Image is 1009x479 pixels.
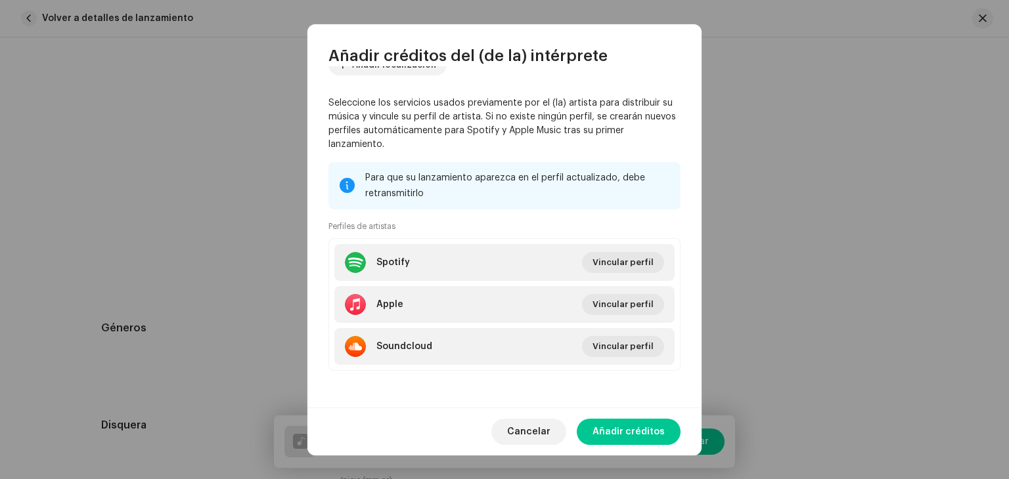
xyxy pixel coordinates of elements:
[328,45,608,66] span: Añadir créditos del (de la) intérprete
[328,220,395,233] small: Perfiles de artistas
[376,257,410,268] div: Spotify
[593,249,654,276] span: Vincular perfil
[582,252,664,273] button: Vincular perfil
[582,294,664,315] button: Vincular perfil
[593,333,654,360] span: Vincular perfil
[328,96,681,152] p: Seleccione los servicios usados previamente por el (la) artista para distribuir su música y vincu...
[593,419,665,445] span: Añadir créditos
[365,170,670,201] div: Para que su lanzamiento aparezca en el perfil actualizado, debe retransmitirlo
[507,419,550,445] span: Cancelar
[593,291,654,318] span: Vincular perfil
[376,341,432,352] div: Soundcloud
[577,419,681,445] button: Añadir créditos
[582,336,664,357] button: Vincular perfil
[491,419,566,445] button: Cancelar
[376,299,403,310] div: Apple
